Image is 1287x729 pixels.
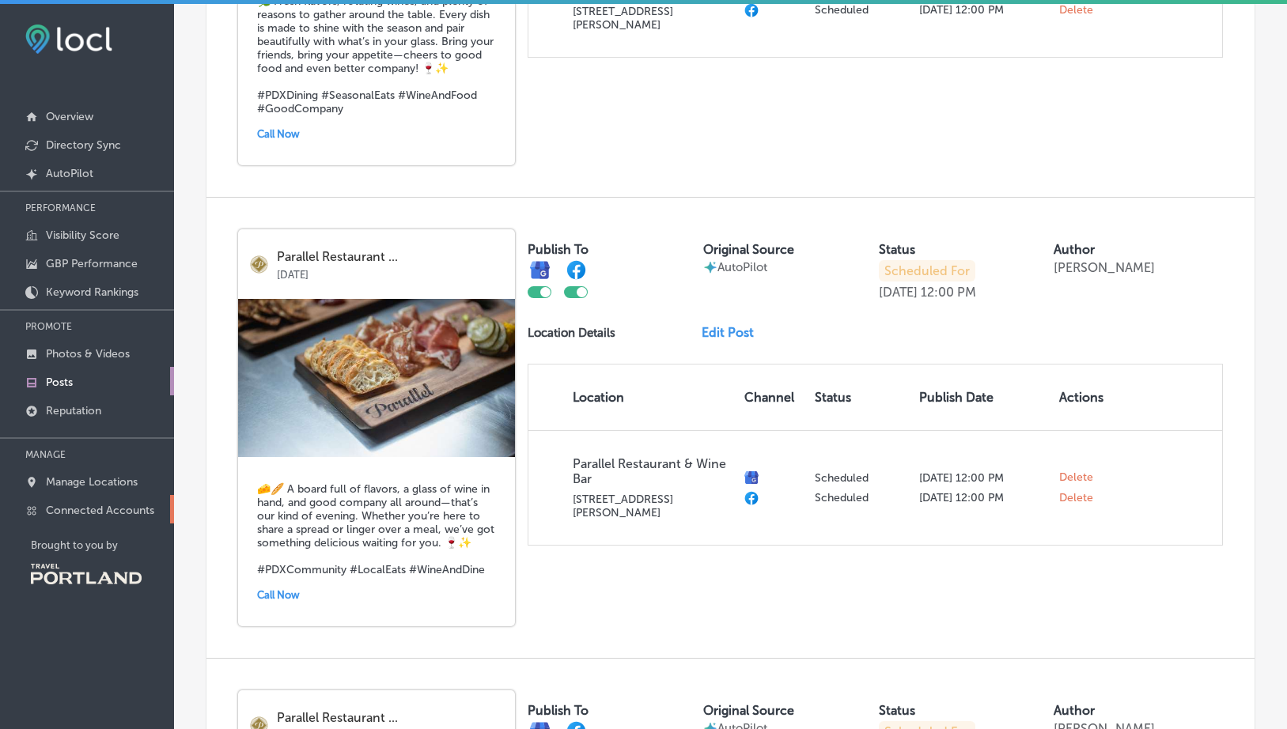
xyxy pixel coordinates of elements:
span: Delete [1059,470,1093,485]
p: AutoPilot [46,167,93,180]
p: [DATE] 12:00 PM [919,491,1047,504]
p: Manage Locations [46,475,138,489]
p: 12:00 PM [921,285,976,300]
p: Scheduled For [879,260,975,281]
label: Status [879,242,915,257]
p: AutoPilot [717,260,767,274]
img: 17533956428487a525-0b9a-4d33-9916-dccdf26599f5_2024-07-30.jpg [238,299,515,457]
span: Delete [1059,3,1093,17]
a: Edit Post [702,325,767,340]
p: Overview [46,110,93,123]
img: fda3e92497d09a02dc62c9cd864e3231.png [25,25,112,54]
label: Original Source [703,242,794,257]
th: Publish Date [913,364,1053,430]
p: Keyword Rankings [46,285,138,299]
th: Channel [738,364,808,430]
label: Status [879,703,915,718]
p: Visibility Score [46,229,119,242]
img: autopilot-icon [703,260,717,274]
p: [DATE] [277,264,504,281]
p: [STREET_ADDRESS][PERSON_NAME] [573,5,732,32]
label: Original Source [703,703,794,718]
p: Parallel Restaurant & Wine Bar [573,456,732,486]
img: logo [249,255,269,274]
p: GBP Performance [46,257,138,270]
th: Location [528,364,738,430]
th: Status [808,364,914,430]
p: Reputation [46,404,101,417]
th: Actions [1053,364,1111,430]
span: Delete [1059,491,1093,505]
h5: 🧀🥖 A board full of flavors, a glass of wine in hand, and good company all around—that’s our kind ... [257,482,496,576]
p: Parallel Restaurant ... [277,711,504,725]
p: Connected Accounts [46,504,154,517]
p: [STREET_ADDRESS][PERSON_NAME] [573,493,732,519]
p: Directory Sync [46,138,121,152]
p: [PERSON_NAME] [1054,260,1155,275]
p: Scheduled [815,491,907,504]
label: Author [1054,242,1095,257]
p: Photos & Videos [46,347,130,361]
label: Publish To [528,242,589,257]
p: [DATE] 12:00 PM [919,3,1047,17]
p: Posts [46,376,73,389]
img: Travel Portland [31,564,142,584]
label: Publish To [528,703,589,718]
p: [DATE] 12:00 PM [919,471,1047,485]
p: Parallel Restaurant ... [277,250,504,264]
p: [DATE] [879,285,918,300]
p: Scheduled [815,471,907,485]
p: Scheduled [815,3,907,17]
label: Author [1054,703,1095,718]
p: Brought to you by [31,539,174,551]
p: Location Details [528,326,615,340]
